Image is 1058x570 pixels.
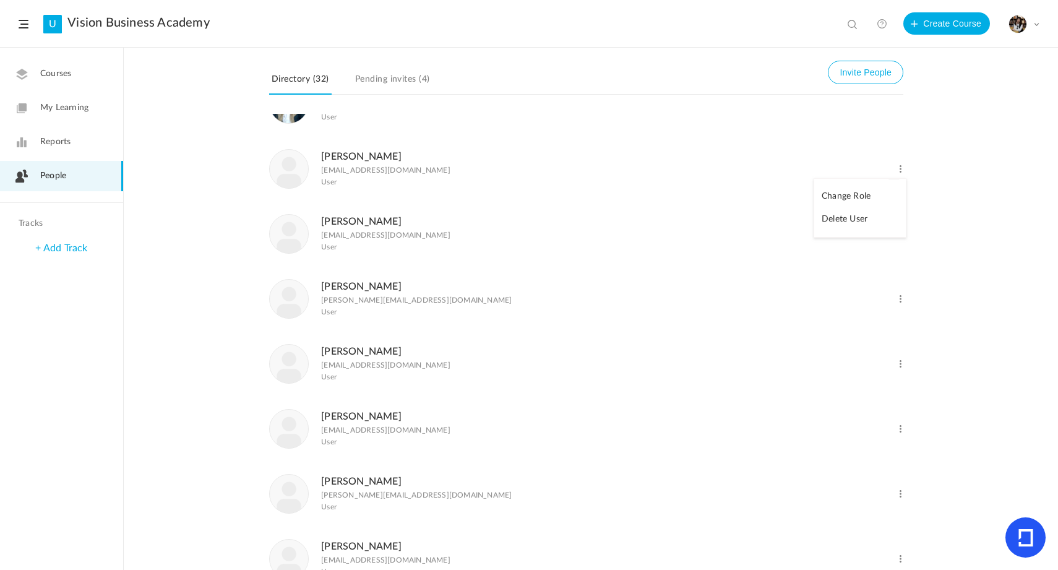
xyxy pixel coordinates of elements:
span: My Learning [40,101,88,114]
span: Courses [40,67,71,80]
a: U [43,15,62,33]
a: [PERSON_NAME] [321,152,402,162]
img: user-image.png [270,475,308,513]
p: [PERSON_NAME][EMAIL_ADDRESS][DOMAIN_NAME] [321,296,512,304]
button: Invite People [828,61,903,84]
p: [EMAIL_ADDRESS][DOMAIN_NAME] [321,556,450,564]
a: Vision Business Academy [67,15,210,30]
button: Create Course [903,12,990,35]
img: tempimagehs7pti.png [1009,15,1026,33]
a: [PERSON_NAME] [321,347,402,356]
a: Delete User [814,208,906,231]
img: user-image.png [270,345,308,383]
span: User [321,308,337,316]
span: User [321,438,337,446]
img: user-image.png [270,280,308,318]
img: user-image.png [270,150,308,188]
p: [PERSON_NAME][EMAIL_ADDRESS][DOMAIN_NAME] [321,491,512,499]
a: [PERSON_NAME] [321,412,402,421]
p: [EMAIL_ADDRESS][DOMAIN_NAME] [321,361,450,369]
a: + Add Track [35,243,87,253]
span: User [321,373,337,381]
span: User [321,503,337,511]
a: Directory (32) [269,71,332,95]
a: [PERSON_NAME] [321,282,402,291]
a: Pending invites (4) [353,71,432,95]
p: [EMAIL_ADDRESS][DOMAIN_NAME] [321,426,450,434]
img: user-image.png [270,215,308,253]
a: Change Role [814,185,906,208]
a: [PERSON_NAME] [321,217,402,227]
span: People [40,170,66,183]
p: [EMAIL_ADDRESS][DOMAIN_NAME] [321,231,450,240]
span: User [321,113,337,121]
p: [EMAIL_ADDRESS][DOMAIN_NAME] [321,166,450,175]
img: user-image.png [270,410,308,448]
a: [PERSON_NAME] [321,477,402,486]
span: User [321,178,337,186]
span: User [321,243,337,251]
span: Reports [40,136,71,149]
h4: Tracks [19,218,101,229]
a: [PERSON_NAME] [321,542,402,551]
